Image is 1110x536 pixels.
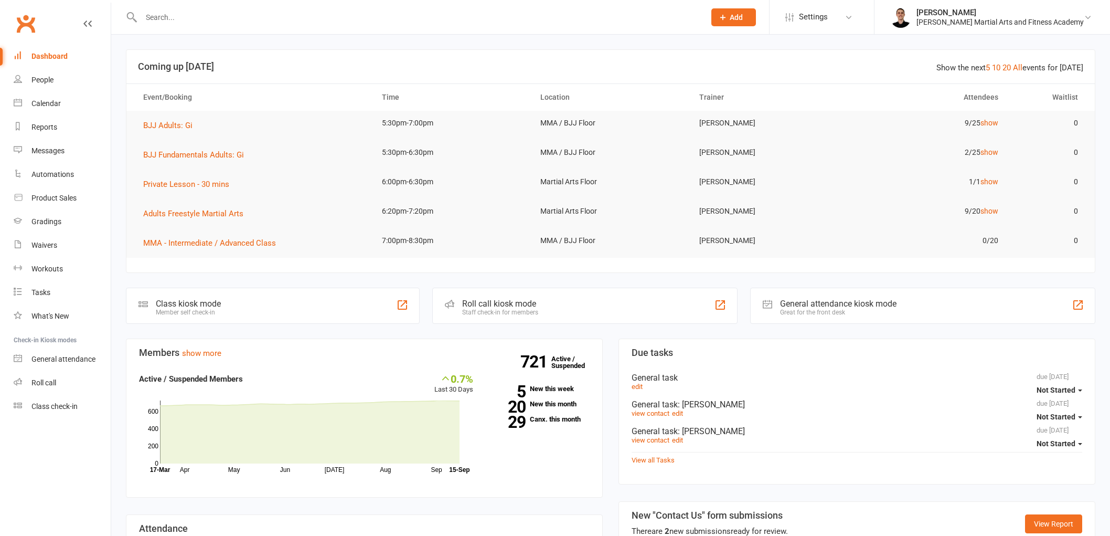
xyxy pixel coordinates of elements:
[434,373,473,395] div: Last 30 Days
[1013,63,1022,72] a: All
[31,355,95,363] div: General attendance
[489,399,526,415] strong: 20
[672,436,683,444] a: edit
[143,180,229,189] span: Private Lesson - 30 mins
[1037,439,1075,448] span: Not Started
[14,186,111,210] a: Product Sales
[139,523,590,534] h3: Attendance
[143,119,200,132] button: BJJ Adults: Gi
[462,299,538,309] div: Roll call kiosk mode
[138,10,698,25] input: Search...
[520,354,551,370] strong: 721
[14,281,111,304] a: Tasks
[890,7,911,28] img: thumb_image1729140307.png
[1037,381,1082,400] button: Not Started
[1037,413,1075,421] span: Not Started
[143,150,244,160] span: BJJ Fundamentals Adults: Gi
[14,348,111,371] a: General attendance kiosk mode
[551,348,597,377] a: 721Active / Suspended
[31,170,74,178] div: Automations
[632,510,788,521] h3: New "Contact Us" form submissions
[139,348,590,358] h3: Members
[13,10,39,37] a: Clubworx
[372,170,531,194] td: 6:00pm-6:30pm
[690,199,849,224] td: [PERSON_NAME]
[14,163,111,186] a: Automations
[849,228,1008,253] td: 0/20
[31,402,78,411] div: Class check-in
[372,84,531,111] th: Time
[31,76,54,84] div: People
[14,304,111,328] a: What's New
[143,238,276,248] span: MMA - Intermediate / Advanced Class
[936,61,1083,74] div: Show the next events for [DATE]
[143,121,193,130] span: BJJ Adults: Gi
[14,234,111,257] a: Waivers
[434,373,473,384] div: 0.7%
[849,111,1008,135] td: 9/25
[531,228,690,253] td: MMA / BJJ Floor
[672,409,683,417] a: edit
[632,426,1082,436] div: General task
[632,383,643,391] a: edit
[1025,514,1082,533] a: View Report
[143,237,283,249] button: MMA - Intermediate / Advanced Class
[31,217,61,226] div: Gradings
[31,123,57,131] div: Reports
[1008,228,1087,253] td: 0
[31,99,61,108] div: Calendar
[711,8,756,26] button: Add
[143,207,251,220] button: Adults Freestyle Martial Arts
[992,63,1000,72] a: 10
[780,309,896,316] div: Great for the front desk
[31,194,77,202] div: Product Sales
[14,115,111,139] a: Reports
[678,426,745,436] span: : [PERSON_NAME]
[1037,407,1082,426] button: Not Started
[14,210,111,234] a: Gradings
[690,84,849,111] th: Trainer
[678,400,745,409] span: : [PERSON_NAME]
[665,527,669,536] strong: 2
[134,84,372,111] th: Event/Booking
[31,146,65,155] div: Messages
[372,199,531,224] td: 6:20pm-7:20pm
[14,92,111,115] a: Calendar
[632,373,1082,383] div: General task
[632,400,1082,409] div: General task
[156,309,221,316] div: Member self check-in
[462,309,538,316] div: Staff check-in for members
[531,199,690,224] td: Martial Arts Floor
[980,207,998,215] a: show
[14,371,111,395] a: Roll call
[14,395,111,418] a: Class kiosk mode
[1008,140,1087,165] td: 0
[849,199,1008,224] td: 9/20
[31,312,69,320] div: What's New
[632,436,669,444] a: view contact
[489,416,590,423] a: 29Canx. this month
[780,299,896,309] div: General attendance kiosk mode
[489,414,526,430] strong: 29
[372,228,531,253] td: 7:00pm-8:30pm
[916,8,1084,17] div: [PERSON_NAME]
[531,140,690,165] td: MMA / BJJ Floor
[182,349,221,358] a: show more
[31,241,57,249] div: Waivers
[531,111,690,135] td: MMA / BJJ Floor
[31,265,63,273] div: Workouts
[156,299,221,309] div: Class kiosk mode
[14,68,111,92] a: People
[849,140,1008,165] td: 2/25
[138,61,1083,72] h3: Coming up [DATE]
[14,45,111,68] a: Dashboard
[372,111,531,135] td: 5:30pm-7:00pm
[31,288,50,297] div: Tasks
[143,178,237,191] button: Private Lesson - 30 mins
[849,170,1008,194] td: 1/1
[980,148,998,156] a: show
[489,401,590,407] a: 20New this month
[1008,199,1087,224] td: 0
[690,111,849,135] td: [PERSON_NAME]
[632,456,675,464] a: View all Tasks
